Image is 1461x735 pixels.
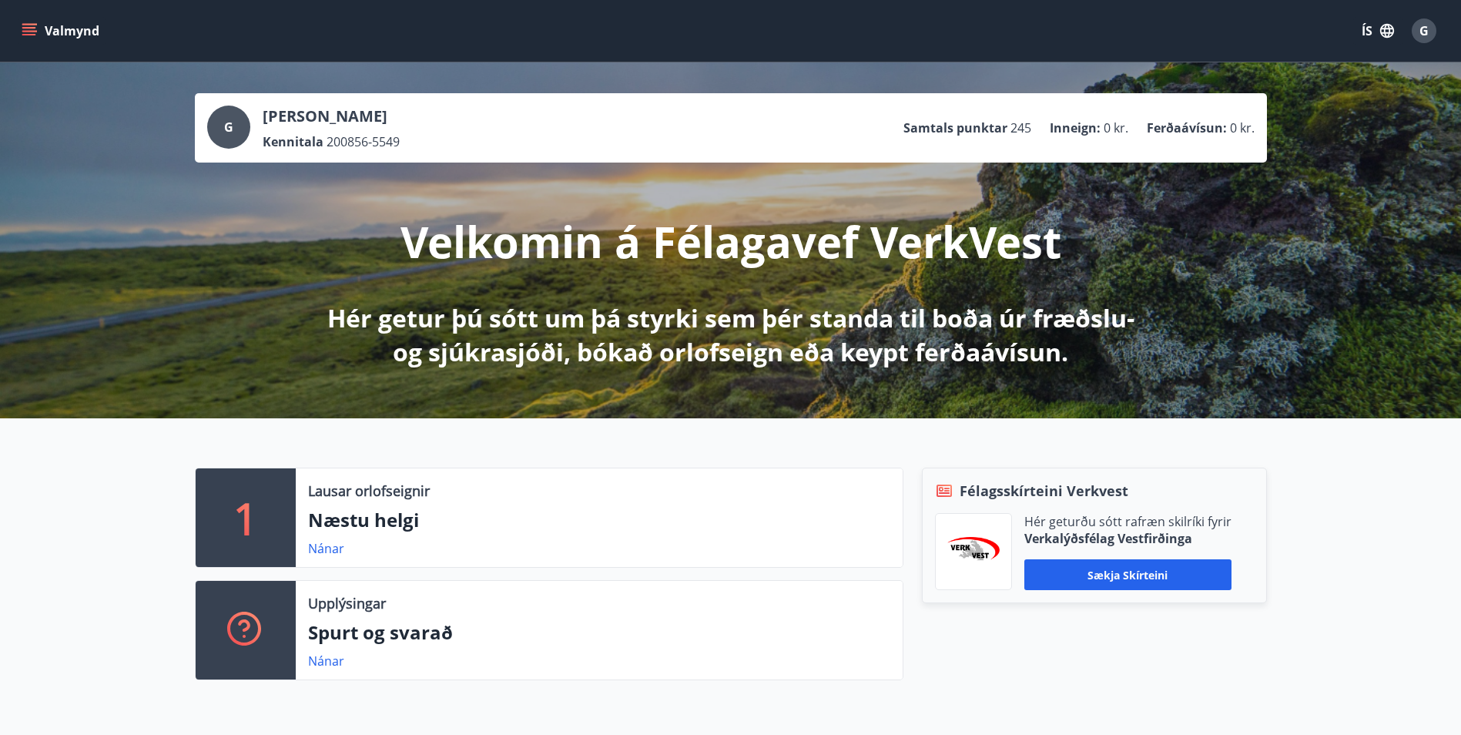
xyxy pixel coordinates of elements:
[327,133,400,150] span: 200856-5549
[308,653,344,670] a: Nánar
[1010,119,1031,136] span: 245
[324,301,1138,369] p: Hér getur þú sótt um þá styrki sem þér standa til boða úr fræðslu- og sjúkrasjóði, bókað orlofsei...
[308,481,430,501] p: Lausar orlofseignir
[1353,17,1402,45] button: ÍS
[308,593,386,613] p: Upplýsingar
[224,119,233,136] span: G
[947,537,1000,567] img: jihgzMk4dcgjRAW2aMgpbAqQEG7LZi0j9dOLAUvz.png
[1024,513,1231,530] p: Hér geturðu sótt rafræn skilríki fyrir
[1419,22,1429,39] span: G
[960,481,1128,501] span: Félagsskírteini Verkvest
[1050,119,1101,136] p: Inneign :
[1230,119,1255,136] span: 0 kr.
[1406,12,1443,49] button: G
[263,133,323,150] p: Kennitala
[1024,559,1231,590] button: Sækja skírteini
[903,119,1007,136] p: Samtals punktar
[18,17,106,45] button: menu
[233,488,258,547] p: 1
[263,106,400,127] p: [PERSON_NAME]
[1147,119,1227,136] p: Ferðaávísun :
[1024,530,1231,547] p: Verkalýðsfélag Vestfirðinga
[308,619,890,646] p: Spurt og svarað
[308,507,890,533] p: Næstu helgi
[400,212,1061,270] p: Velkomin á Félagavef VerkVest
[1104,119,1128,136] span: 0 kr.
[308,540,344,557] a: Nánar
